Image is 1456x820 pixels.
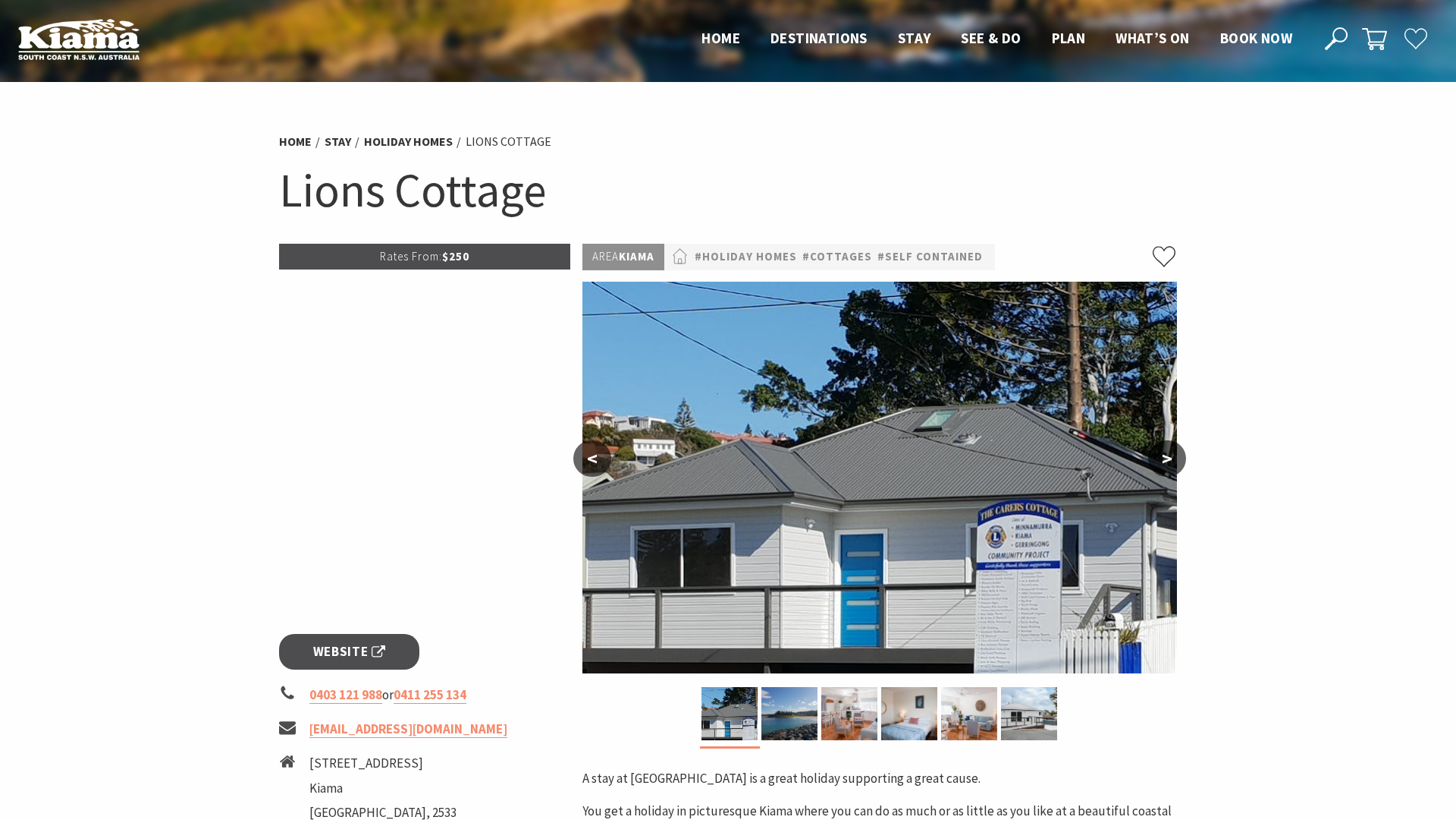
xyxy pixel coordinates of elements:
[279,244,570,270] p: $250
[1116,29,1190,47] span: What’s On
[898,29,931,47] span: Stay
[1052,29,1086,47] span: Plan
[279,134,312,150] a: Home
[279,159,1177,221] h1: Lions Cottage
[279,634,419,670] a: Website
[701,687,758,740] img: Lions Cottage Kiama
[961,29,1021,47] span: See & Do
[309,753,457,774] li: [STREET_ADDRESS]
[686,27,1307,52] nav: Main Menu
[313,642,386,662] span: Website
[18,18,140,60] img: Kiama Logo
[309,686,382,704] a: 0403 121 988
[1001,687,1057,740] img: Lions Cottage Kiama - wheelchair access
[701,29,740,47] span: Home
[592,249,619,263] span: Area
[582,768,1177,789] p: A stay at [GEOGRAPHIC_DATA] is a great holiday supporting a great cause.
[380,249,442,263] span: Rates From:
[394,686,466,704] a: 0411 255 134
[325,134,351,150] a: Stay
[309,778,457,799] li: Kiama
[573,440,611,477] button: <
[1148,440,1186,477] button: >
[877,248,983,266] a: #Self Contained
[770,29,868,47] span: Destinations
[1220,29,1292,47] span: Book now
[941,687,997,740] img: Lions Cottage Kiama living room
[761,687,817,740] img: Surf Beach Kiama
[466,132,551,152] li: Lions Cottage
[802,248,872,266] a: #Cottages
[695,248,797,266] a: #Holiday Homes
[582,282,1177,673] img: Lions Cottage Kiama
[279,685,570,705] li: or
[364,134,453,150] a: Holiday Homes
[881,687,937,740] img: Lions Cottage Kiama - Gerringong Room - queen bed & ensuite
[582,244,664,270] p: Kiama
[821,687,877,740] img: Easy living at Lions Cottage Kiama
[309,721,507,738] a: [EMAIL_ADDRESS][DOMAIN_NAME]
